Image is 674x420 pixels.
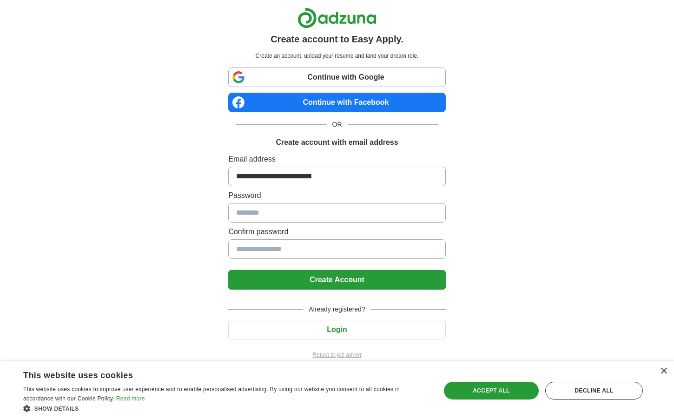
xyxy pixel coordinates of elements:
span: Already registered? [303,305,370,314]
a: Login [228,325,445,333]
button: Login [228,320,445,339]
a: Return to job advert [228,351,445,359]
span: This website uses cookies to improve user experience and to enable personalised advertising. By u... [23,386,400,402]
a: Continue with Facebook [228,93,445,112]
div: Show details [23,404,428,413]
span: Show details [34,406,79,412]
label: Password [228,190,445,201]
h1: Create account to Easy Apply. [271,32,403,46]
span: OR [327,120,348,129]
a: Read more, opens a new window [116,395,145,402]
div: Close [660,368,667,375]
label: Email address [228,154,445,165]
div: Accept all [444,382,539,400]
label: Confirm password [228,226,445,237]
button: Create Account [228,270,445,290]
div: Decline all [545,382,643,400]
img: Adzuna logo [297,7,377,28]
a: Continue with Google [228,68,445,87]
h1: Create account with email address [276,137,398,148]
div: This website uses cookies [23,367,405,381]
p: Create an account, upload your resume and land your dream role. [230,52,443,60]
